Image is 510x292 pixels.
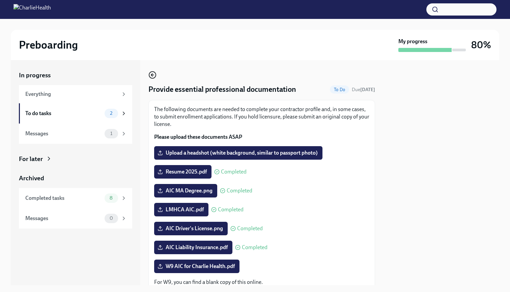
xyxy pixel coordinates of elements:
span: 8 [106,195,117,201]
span: To Do [330,87,349,92]
label: AIC MA Degree.png [154,184,217,197]
span: Completed [221,169,247,175]
span: AIC Driver's License.png [159,225,223,232]
a: Messages0 [19,208,132,229]
span: 2 [106,111,116,116]
label: Resume 2025.pdf [154,165,211,179]
a: Completed tasks8 [19,188,132,208]
h2: Preboarding [19,38,78,52]
span: 0 [106,216,117,221]
label: W9 AIC for Charlie Health.pdf [154,260,239,273]
p: The following documents are needed to complete your contractor profile and, in some cases, to sub... [154,106,369,128]
a: Archived [19,174,132,183]
label: AIC Liability Insurance.pdf [154,241,232,254]
a: For later [19,155,132,163]
span: Completed [237,226,263,231]
a: To do tasks2 [19,103,132,124]
div: Completed tasks [25,194,102,202]
div: Messages [25,130,102,137]
img: CharlieHealth [13,4,51,15]
div: Messages [25,215,102,222]
h3: 80% [471,39,491,51]
span: W9 AIC for Charlie Health.pdf [159,263,235,270]
strong: My progress [398,38,427,45]
div: Everything [25,90,118,98]
span: 1 [106,131,116,136]
span: Upload a headshot (white background, similar to passport photo) [159,150,318,156]
div: To do tasks [25,110,102,117]
span: Completed [227,188,252,193]
strong: [DATE] [360,87,375,92]
p: For W9, you can find a blank copy of this online. [154,278,369,286]
span: October 7th, 2025 06:00 [352,86,375,93]
span: Completed [218,207,244,212]
span: Completed [242,245,267,250]
label: AIC Driver's License.png [154,222,228,235]
a: Everything [19,85,132,103]
span: LMHCA AIC.pdf [159,206,204,213]
span: AIC Liability Insurance.pdf [159,244,228,251]
h4: Provide essential professional documentation [148,84,296,95]
label: LMHCA AIC.pdf [154,203,208,216]
div: For later [19,155,43,163]
label: Upload a headshot (white background, similar to passport photo) [154,146,322,160]
a: Messages1 [19,124,132,144]
span: Due [352,87,375,92]
span: Resume 2025.pdf [159,168,207,175]
a: In progress [19,71,132,80]
span: AIC MA Degree.png [159,187,213,194]
strong: Please upload these documents ASAP [154,134,242,140]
